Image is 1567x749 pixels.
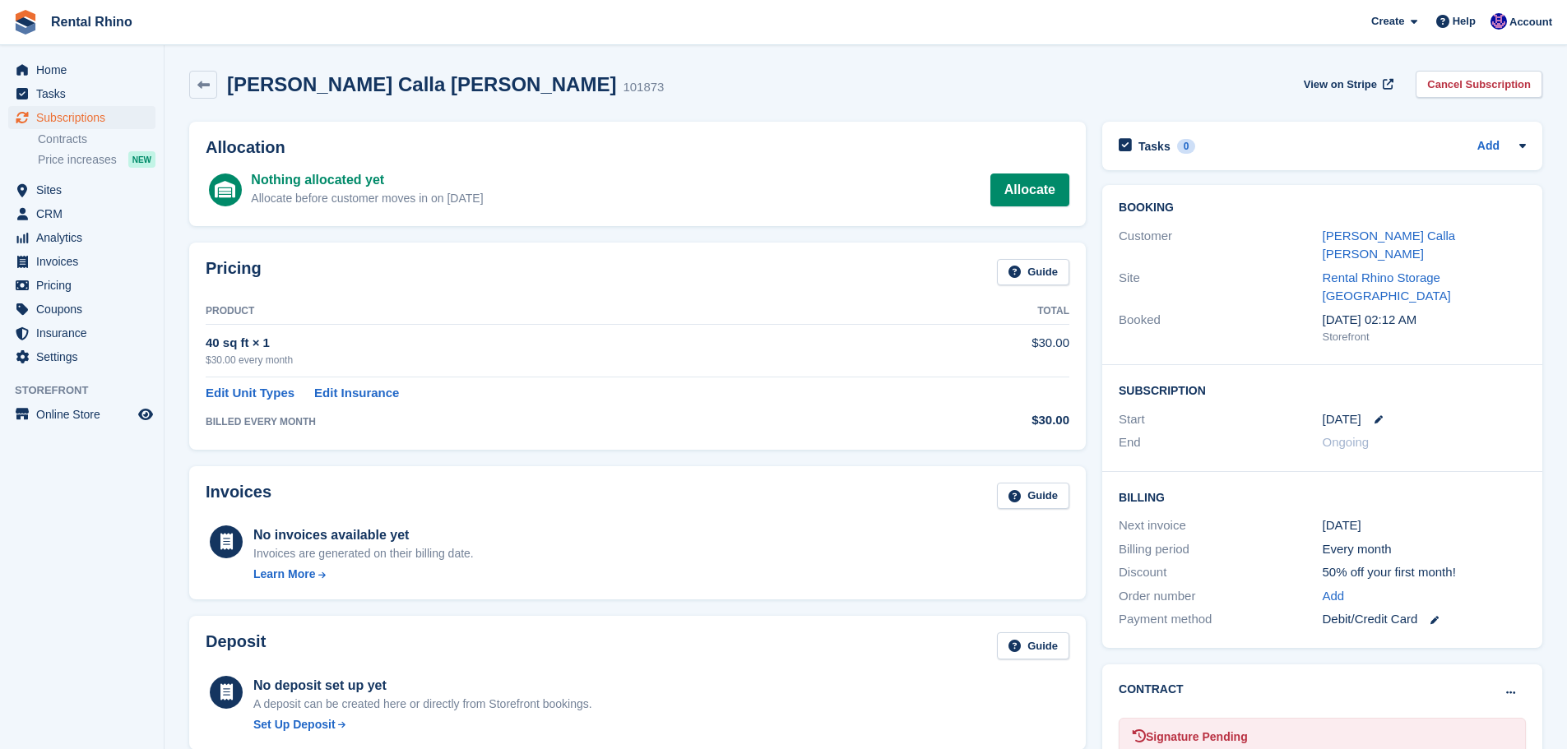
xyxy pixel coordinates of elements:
a: Add [1477,137,1500,156]
div: BILLED EVERY MONTH [206,414,929,429]
h2: Pricing [206,259,262,286]
a: Rental Rhino [44,8,139,35]
a: menu [8,274,155,297]
div: Nothing allocated yet [251,170,483,190]
h2: Tasks [1138,139,1171,154]
span: Settings [36,345,135,368]
div: Order number [1119,587,1322,606]
div: Allocate before customer moves in on [DATE] [251,190,483,207]
span: Create [1371,13,1404,30]
h2: Billing [1119,488,1526,505]
th: Total [929,298,1069,325]
a: Cancel Subscription [1416,71,1542,98]
div: Site [1119,269,1322,306]
div: Customer [1119,227,1322,264]
span: Storefront [15,382,164,399]
h2: Allocation [206,138,1069,157]
th: Product [206,298,929,325]
div: $30.00 [929,411,1069,430]
span: Pricing [36,274,135,297]
a: menu [8,250,155,273]
div: 50% off your first month! [1323,563,1526,582]
div: Every month [1323,540,1526,559]
span: Home [36,58,135,81]
span: Price increases [38,152,117,168]
a: menu [8,345,155,368]
div: Set Up Deposit [253,716,336,733]
h2: [PERSON_NAME] Calla [PERSON_NAME] [227,73,616,95]
div: [DATE] [1323,516,1526,535]
a: Edit Unit Types [206,384,294,403]
div: Billing period [1119,540,1322,559]
h2: Subscription [1119,381,1526,398]
a: menu [8,178,155,201]
span: Help [1453,13,1476,30]
span: Account [1509,14,1552,30]
a: Preview store [136,405,155,424]
p: A deposit can be created here or directly from Storefront bookings. [253,696,592,713]
span: Analytics [36,226,135,249]
div: Debit/Credit Card [1323,610,1526,629]
div: Invoices are generated on their billing date. [253,545,474,562]
a: menu [8,106,155,129]
a: Price increases NEW [38,150,155,169]
div: 0 [1177,139,1196,154]
span: Coupons [36,298,135,321]
div: $30.00 every month [206,353,929,368]
a: Allocate [990,173,1069,206]
span: Ongoing [1323,435,1370,449]
h2: Invoices [206,483,271,510]
span: Online Store [36,403,135,426]
h2: Contract [1119,681,1184,698]
a: Guide [997,259,1069,286]
div: Learn More [253,566,315,583]
a: menu [8,298,155,321]
a: View on Stripe [1297,71,1397,98]
div: [DATE] 02:12 AM [1323,311,1526,330]
a: menu [8,403,155,426]
time: 2025-08-20 05:00:00 UTC [1323,410,1361,429]
div: No deposit set up yet [253,676,592,696]
a: menu [8,58,155,81]
a: Contracts [38,132,155,147]
span: Tasks [36,82,135,105]
a: Rental Rhino Storage [GEOGRAPHIC_DATA] [1323,270,1451,303]
a: Add [1323,587,1345,606]
span: Insurance [36,321,135,344]
div: Start [1119,410,1322,429]
h2: Deposit [206,632,266,659]
span: Invoices [36,250,135,273]
div: Booked [1119,311,1322,345]
a: menu [8,226,155,249]
div: End [1119,433,1322,452]
span: CRM [36,202,135,225]
img: stora-icon-8386f47178a22dfd0bd8f6a31ec36ba5ce8667c1dd55bd0f319d3a0aa187defe.svg [13,10,38,35]
div: Discount [1119,563,1322,582]
div: Payment method [1119,610,1322,629]
a: menu [8,82,155,105]
a: Edit Insurance [314,384,399,403]
span: Sites [36,178,135,201]
a: Guide [997,632,1069,659]
div: NEW [128,151,155,168]
td: $30.00 [929,325,1069,377]
h2: Booking [1119,201,1526,215]
a: Guide [997,483,1069,510]
div: Next invoice [1119,516,1322,535]
a: Set Up Deposit [253,716,592,733]
a: Learn More [253,566,474,583]
div: Storefront [1323,329,1526,345]
img: Ari Kolas [1491,13,1507,30]
a: menu [8,321,155,344]
a: [PERSON_NAME] Calla [PERSON_NAME] [1323,229,1456,261]
div: Signature Pending [1133,728,1512,746]
a: menu [8,202,155,225]
span: Subscriptions [36,106,135,129]
div: 101873 [623,78,664,97]
span: View on Stripe [1304,76,1377,93]
div: 40 sq ft × 1 [206,334,929,353]
div: No invoices available yet [253,525,474,545]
